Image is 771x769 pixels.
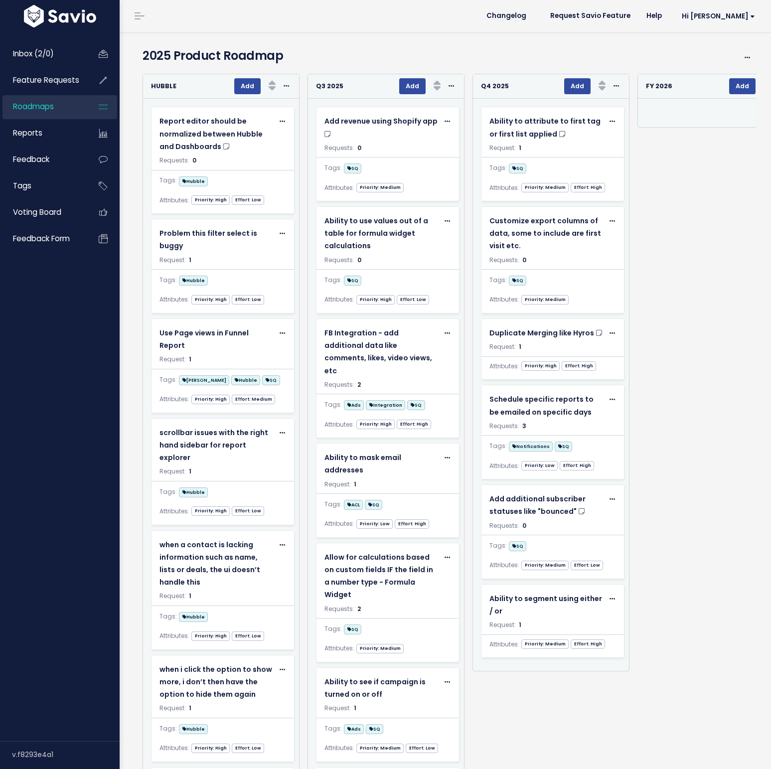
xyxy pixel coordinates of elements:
[682,12,755,20] span: Hi [PERSON_NAME]
[555,442,572,452] span: SQ
[324,162,342,173] span: Tags:
[489,594,602,616] span: Ability to segment using either / or
[555,440,572,452] a: SQ
[509,539,526,552] a: SQ
[191,395,230,404] span: Priority: High
[324,453,401,475] span: Ability to mask email addresses
[159,156,189,164] span: Requests:
[191,506,230,516] span: Priority: High
[365,498,382,510] a: SQ
[564,78,591,94] button: Add
[509,163,526,173] span: SQ
[670,8,763,24] a: Hi [PERSON_NAME]
[522,256,526,264] span: 0
[344,722,364,735] a: Ads
[324,623,342,634] span: Tags:
[356,183,404,192] span: Priority: Medium
[509,274,526,286] a: SQ
[489,494,586,516] span: Add additional subscriber statuses like "bounced"
[324,215,439,253] a: Ability to use values out of a table for formula widget calculations
[159,355,186,363] span: Request:
[232,631,264,641] span: Effort: Low
[481,82,509,90] strong: Q4 2025
[324,677,426,699] span: Ability to see if campaign is turned on or off
[179,274,208,286] a: Hubble
[324,643,354,654] span: Attributes:
[159,328,249,350] span: Use Page views in Funnel Report
[21,5,99,27] img: logo-white.9d6f32f41409.svg
[231,373,260,386] a: Hubble
[344,161,361,174] a: SQ
[159,486,177,497] span: Tags:
[324,551,439,602] a: Allow for calculations based on custom fields IF the field in a number type - Formula Widget
[324,552,433,600] span: Allow for calculations based on custom fields IF the field in a number type - Formula Widget
[366,400,405,410] span: Integration
[407,400,425,410] span: SQ
[365,500,382,510] span: SQ
[519,144,521,152] span: 1
[489,162,507,173] span: Tags:
[560,461,594,470] span: Effort: High
[262,373,280,386] a: SQ
[189,592,191,600] span: 1
[356,295,395,305] span: Priority: High
[489,342,516,351] span: Request:
[191,195,230,205] span: Priority: High
[13,233,70,244] span: Feedback form
[489,593,604,617] a: Ability to segment using either / or
[489,521,519,530] span: Requests:
[159,611,177,622] span: Tags:
[486,12,526,19] span: Changelog
[2,122,83,145] a: Reports
[179,373,229,386] a: [PERSON_NAME]
[159,663,274,701] a: when i click the option to show more, i don’t then have the option to hide them again
[509,276,526,286] span: SQ
[489,422,519,430] span: Requests:
[234,78,261,94] button: Add
[2,201,83,224] a: Voting Board
[324,480,351,488] span: Request:
[509,541,526,551] span: SQ
[356,644,404,653] span: Priority: Medium
[324,380,354,389] span: Requests:
[179,612,208,622] span: Hubble
[179,722,208,735] a: Hubble
[179,724,208,734] span: Hubble
[159,743,189,754] span: Attributes:
[324,704,351,712] span: Request:
[179,375,229,385] span: [PERSON_NAME]
[324,116,438,126] span: Add revenue using Shopify app
[344,400,364,410] span: Ads
[324,676,439,701] a: Ability to see if campaign is turned on or off
[232,744,264,753] span: Effort: Low
[521,639,569,649] span: Priority: Medium
[571,639,605,649] span: Effort: High
[159,467,186,475] span: Request:
[489,115,604,140] a: Ability to attribute to first tag or first list applied
[324,327,439,377] a: FB Integration - add additional data like comments, likes, video views, etc
[356,744,404,753] span: Priority: Medium
[324,518,354,529] span: Attributes:
[489,639,519,650] span: Attributes:
[232,395,275,404] span: Effort: Medium
[509,161,526,174] a: SQ
[489,493,604,518] a: Add additional subscriber statuses like "bounced"
[489,560,519,571] span: Attributes:
[324,743,354,754] span: Attributes:
[354,480,356,488] span: 1
[354,704,356,712] span: 1
[179,610,208,622] a: Hubble
[489,540,507,551] span: Tags:
[729,78,756,94] button: Add
[324,605,354,613] span: Requests:
[489,394,594,417] span: Schedule specific reports to be emailed on specific days
[489,327,604,339] a: Duplicate Merging like Hyros
[344,500,363,510] span: ACL
[13,128,42,138] span: Reports
[262,375,280,385] span: SQ
[344,398,364,411] a: Ads
[324,419,354,430] span: Attributes:
[489,393,604,418] a: Schedule specific reports to be emailed on specific days
[344,622,361,635] a: SQ
[646,82,672,90] strong: FY 2026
